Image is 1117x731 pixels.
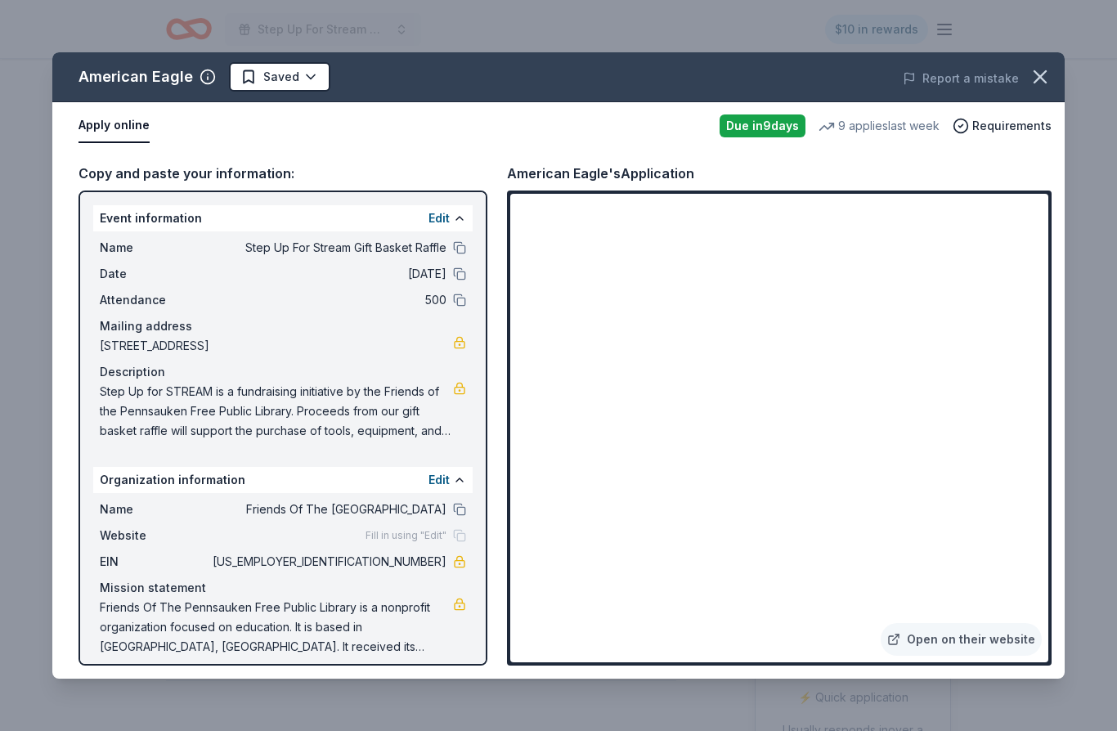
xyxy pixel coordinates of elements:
[100,578,466,598] div: Mission statement
[100,526,209,545] span: Website
[209,500,446,519] span: Friends Of The [GEOGRAPHIC_DATA]
[100,336,453,356] span: [STREET_ADDRESS]
[100,382,453,441] span: Step Up for STREAM is a fundraising initiative by the Friends of the Pennsauken Free Public Libra...
[428,470,450,490] button: Edit
[209,238,446,258] span: Step Up For Stream Gift Basket Raffle
[93,205,473,231] div: Event information
[903,69,1019,88] button: Report a mistake
[881,623,1042,656] a: Open on their website
[100,500,209,519] span: Name
[953,116,1052,136] button: Requirements
[819,116,940,136] div: 9 applies last week
[100,362,466,382] div: Description
[209,552,446,572] span: [US_EMPLOYER_IDENTIFICATION_NUMBER]
[100,316,466,336] div: Mailing address
[79,109,150,143] button: Apply online
[100,552,209,572] span: EIN
[428,209,450,228] button: Edit
[100,238,209,258] span: Name
[79,163,487,184] div: Copy and paste your information:
[93,467,473,493] div: Organization information
[100,290,209,310] span: Attendance
[209,290,446,310] span: 500
[366,529,446,542] span: Fill in using "Edit"
[720,114,805,137] div: Due in 9 days
[209,264,446,284] span: [DATE]
[972,116,1052,136] span: Requirements
[507,163,694,184] div: American Eagle's Application
[229,62,330,92] button: Saved
[100,264,209,284] span: Date
[79,64,193,90] div: American Eagle
[263,67,299,87] span: Saved
[100,598,453,657] span: Friends Of The Pennsauken Free Public Library is a nonprofit organization focused on education. I...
